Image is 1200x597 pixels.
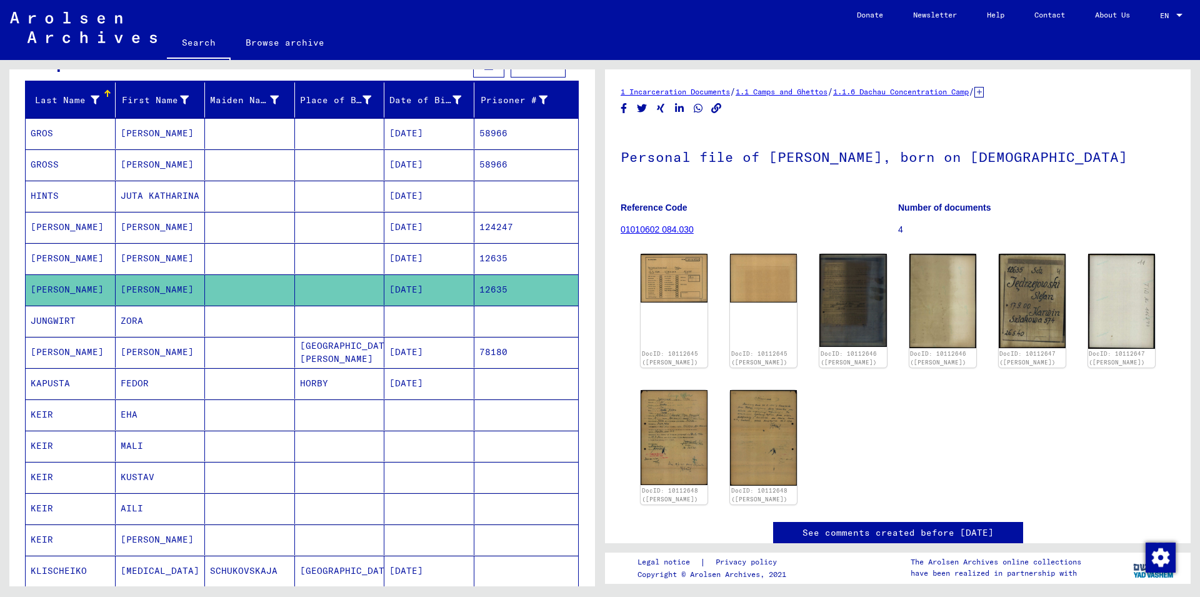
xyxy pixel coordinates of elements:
img: 001.jpg [999,254,1066,348]
span: / [827,86,833,97]
div: First Name [121,94,189,107]
a: Browse archive [231,28,339,58]
mat-header-cell: Date of Birth [384,83,474,118]
mat-cell: GROSS [26,149,116,180]
a: 1.1 Camps and Ghettos [736,87,827,96]
mat-cell: SCHUKOVSKAJA [205,556,295,586]
button: Share on Facebook [617,101,631,116]
p: have been realized in partnership with [911,568,1081,579]
div: First Name [121,90,205,110]
mat-cell: [DATE] [384,181,474,211]
a: 1 Incarceration Documents [621,87,730,96]
mat-header-cell: Place of Birth [295,83,385,118]
mat-cell: KEIR [26,462,116,493]
a: Privacy policy [706,556,792,569]
mat-cell: [PERSON_NAME] [116,243,206,274]
a: Legal notice [637,556,700,569]
button: Share on LinkedIn [673,101,686,116]
a: DocID: 10112645 ([PERSON_NAME]) [642,350,698,366]
mat-cell: [PERSON_NAME] [116,337,206,368]
mat-cell: KEIR [26,431,116,461]
div: Last Name [31,90,115,110]
button: Copy link [710,101,723,116]
mat-cell: JUNGWIRT [26,306,116,336]
a: DocID: 10112648 ([PERSON_NAME]) [642,487,698,503]
mat-cell: DORF [GEOGRAPHIC_DATA], [PERSON_NAME][GEOGRAPHIC_DATA] [295,337,385,368]
mat-cell: [PERSON_NAME] [26,274,116,305]
mat-cell: 12635 [474,243,579,274]
img: 001.jpg [819,254,886,347]
div: Date of Birth [389,94,461,107]
mat-cell: HINTS [26,181,116,211]
mat-cell: 58966 [474,118,579,149]
mat-cell: GROS [26,118,116,149]
img: Arolsen_neg.svg [10,12,157,43]
p: The Arolsen Archives online collections [911,556,1081,568]
mat-cell: FEDOR [116,368,206,399]
mat-cell: [PERSON_NAME] [116,274,206,305]
h1: Personal file of [PERSON_NAME], born on [DEMOGRAPHIC_DATA] [621,128,1175,183]
mat-cell: KEIR [26,399,116,430]
img: 001.jpg [641,390,707,485]
b: Number of documents [898,203,991,213]
a: DocID: 10112646 ([PERSON_NAME]) [821,350,877,366]
b: Reference Code [621,203,687,213]
div: Place of Birth [300,90,387,110]
p: 4 [898,223,1175,236]
a: Search [167,28,231,60]
mat-cell: JUTA KATHARINA [116,181,206,211]
mat-cell: [DATE] [384,118,474,149]
mat-cell: [MEDICAL_DATA] [116,556,206,586]
img: 002.jpg [909,254,976,348]
mat-cell: HORBY [295,368,385,399]
mat-cell: [PERSON_NAME] [116,524,206,555]
mat-cell: [PERSON_NAME] [26,337,116,368]
mat-cell: KEIR [26,493,116,524]
mat-cell: [PERSON_NAME] [116,149,206,180]
a: DocID: 10112647 ([PERSON_NAME]) [999,350,1056,366]
mat-cell: 12635 [474,274,579,305]
span: EN [1160,11,1174,20]
a: See comments created before [DATE] [802,526,994,539]
div: Place of Birth [300,94,372,107]
div: Prisoner # [479,94,548,107]
mat-cell: KLISCHEIKO [26,556,116,586]
mat-cell: [DATE] [384,243,474,274]
mat-cell: [DATE] [384,149,474,180]
mat-cell: 58966 [474,149,579,180]
mat-cell: KAPUSTA [26,368,116,399]
mat-header-cell: Last Name [26,83,116,118]
mat-cell: KUSTAV [116,462,206,493]
mat-header-cell: Prisoner # [474,83,579,118]
mat-cell: [DATE] [384,337,474,368]
div: Change consent [1145,542,1175,572]
mat-cell: KEIR [26,524,116,555]
mat-cell: [GEOGRAPHIC_DATA] [295,556,385,586]
button: Share on Xing [654,101,667,116]
div: Prisoner # [479,90,564,110]
div: Maiden Name [210,90,294,110]
mat-cell: ZORA [116,306,206,336]
span: / [730,86,736,97]
a: DocID: 10112645 ([PERSON_NAME]) [731,350,787,366]
span: Filter [521,60,555,71]
mat-cell: [DATE] [384,368,474,399]
div: Maiden Name [210,94,279,107]
a: 01010602 084.030 [621,224,694,234]
a: DocID: 10112647 ([PERSON_NAME]) [1089,350,1145,366]
mat-cell: [DATE] [384,212,474,243]
mat-header-cell: First Name [116,83,206,118]
a: DocID: 10112646 ([PERSON_NAME]) [910,350,966,366]
a: DocID: 10112648 ([PERSON_NAME]) [731,487,787,503]
mat-cell: 124247 [474,212,579,243]
div: Date of Birth [389,90,477,110]
div: | [637,556,792,569]
a: 1.1.6 Dachau Concentration Camp [833,87,969,96]
img: 001.jpg [641,254,707,303]
img: Change consent [1146,543,1176,573]
div: Last Name [31,94,99,107]
mat-cell: [PERSON_NAME] [26,212,116,243]
span: records found [249,60,322,71]
button: Share on WhatsApp [692,101,705,116]
mat-cell: [DATE] [384,274,474,305]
